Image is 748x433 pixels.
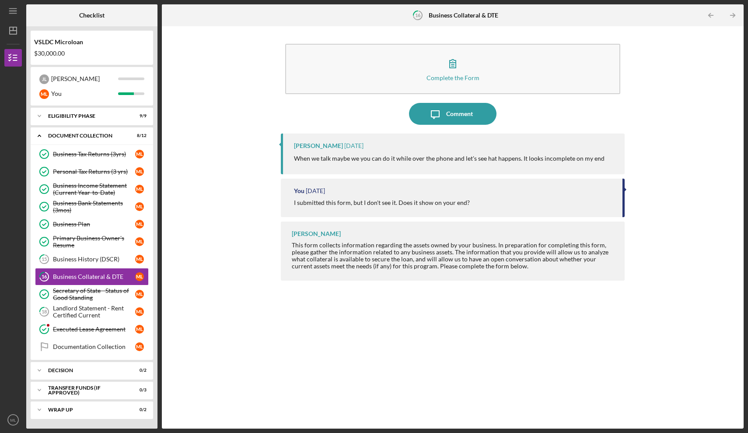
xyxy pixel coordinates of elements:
[294,199,470,206] div: I submitted this form, but I don't see it. Does it show on your end?
[292,242,616,270] div: This form collects information regarding the assets owned by your business. In preparation for co...
[10,418,16,422] text: ML
[42,257,47,262] tspan: 15
[135,202,144,211] div: M L
[48,407,125,412] div: Wrap Up
[53,256,135,263] div: Business History (DSCR)
[39,74,49,84] div: J L
[135,255,144,264] div: M L
[53,151,135,158] div: Business Tax Returns (3yrs)
[135,307,144,316] div: M L
[51,71,118,86] div: [PERSON_NAME]
[135,220,144,229] div: M L
[344,142,364,149] time: 2025-09-23 06:17
[48,133,125,138] div: Document Collection
[135,325,144,334] div: M L
[48,385,125,395] div: Transfer Funds (If Approved)
[51,86,118,101] div: You
[131,368,147,373] div: 0 / 2
[135,185,144,194] div: M L
[53,200,135,214] div: Business Bank Statements (3mos)
[53,343,135,350] div: Documentation Collection
[79,12,105,19] b: Checklist
[53,182,135,196] div: Business Income Statement (Current Year-to-Date)
[131,113,147,119] div: 9 / 9
[429,12,498,19] b: Business Collateral & DTE
[135,237,144,246] div: M L
[53,326,135,333] div: Executed Lease Agreement
[131,133,147,138] div: 8 / 12
[135,272,144,281] div: M L
[426,74,479,81] div: Complete the Form
[35,163,149,180] a: Personal Tax Returns (3 yrs)ML
[48,113,125,119] div: Eligibility Phase
[35,233,149,250] a: Primary Business Owner's ResumeML
[35,338,149,356] a: Documentation CollectionML
[294,187,304,194] div: You
[35,285,149,303] a: Secretary of State - Status of Good StandingML
[35,215,149,233] a: Business PlanML
[415,12,421,18] tspan: 16
[53,273,135,280] div: Business Collateral & DTE
[53,221,135,228] div: Business Plan
[42,274,47,280] tspan: 16
[48,368,125,373] div: Decision
[53,305,135,319] div: Landlord Statement - Rent Certified Current
[294,154,605,163] p: When we talk maybe we you can do it while over the phone and let's see hat happens. It looks inco...
[409,103,496,125] button: Comment
[135,167,144,176] div: M L
[35,268,149,285] a: 16Business Collateral & DTEML
[446,103,473,125] div: Comment
[292,230,341,237] div: [PERSON_NAME]
[135,150,144,158] div: M L
[39,89,49,99] div: M L
[35,320,149,338] a: Executed Lease AgreementML
[34,39,150,46] div: VSLDC Microloan
[294,142,343,149] div: [PERSON_NAME]
[53,287,135,301] div: Secretary of State - Status of Good Standing
[306,187,325,194] time: 2025-09-16 23:39
[34,50,150,57] div: $30,000.00
[35,250,149,268] a: 15Business History (DSCR)ML
[285,44,620,94] button: Complete the Form
[131,407,147,412] div: 0 / 2
[135,342,144,351] div: M L
[35,303,149,320] a: 18Landlord Statement - Rent Certified CurrentML
[53,168,135,175] div: Personal Tax Returns (3 yrs)
[35,198,149,215] a: Business Bank Statements (3mos)ML
[35,180,149,198] a: Business Income Statement (Current Year-to-Date)ML
[135,290,144,299] div: M L
[42,309,47,315] tspan: 18
[35,145,149,163] a: Business Tax Returns (3yrs)ML
[53,235,135,249] div: Primary Business Owner's Resume
[4,411,22,429] button: ML
[131,387,147,393] div: 0 / 3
